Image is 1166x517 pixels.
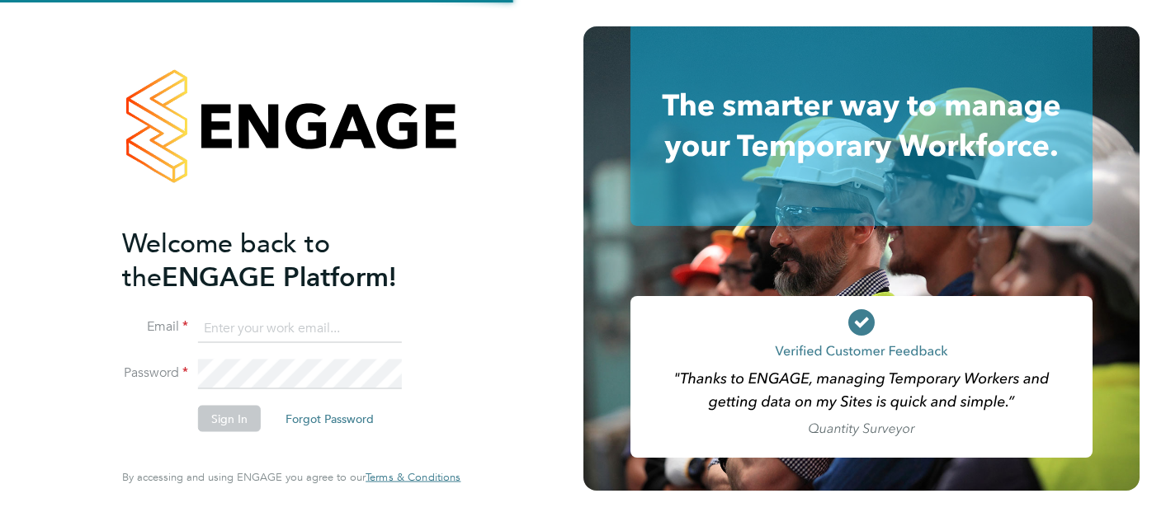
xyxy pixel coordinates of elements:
span: Welcome back to the [122,227,330,293]
input: Enter your work email... [198,313,402,343]
button: Sign In [198,406,261,432]
span: By accessing and using ENGAGE you agree to our [122,470,460,484]
label: Email [122,318,188,336]
label: Password [122,364,188,382]
button: Forgot Password [272,406,387,432]
h2: ENGAGE Platform! [122,226,444,294]
span: Terms & Conditions [366,470,460,484]
a: Terms & Conditions [366,471,460,484]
